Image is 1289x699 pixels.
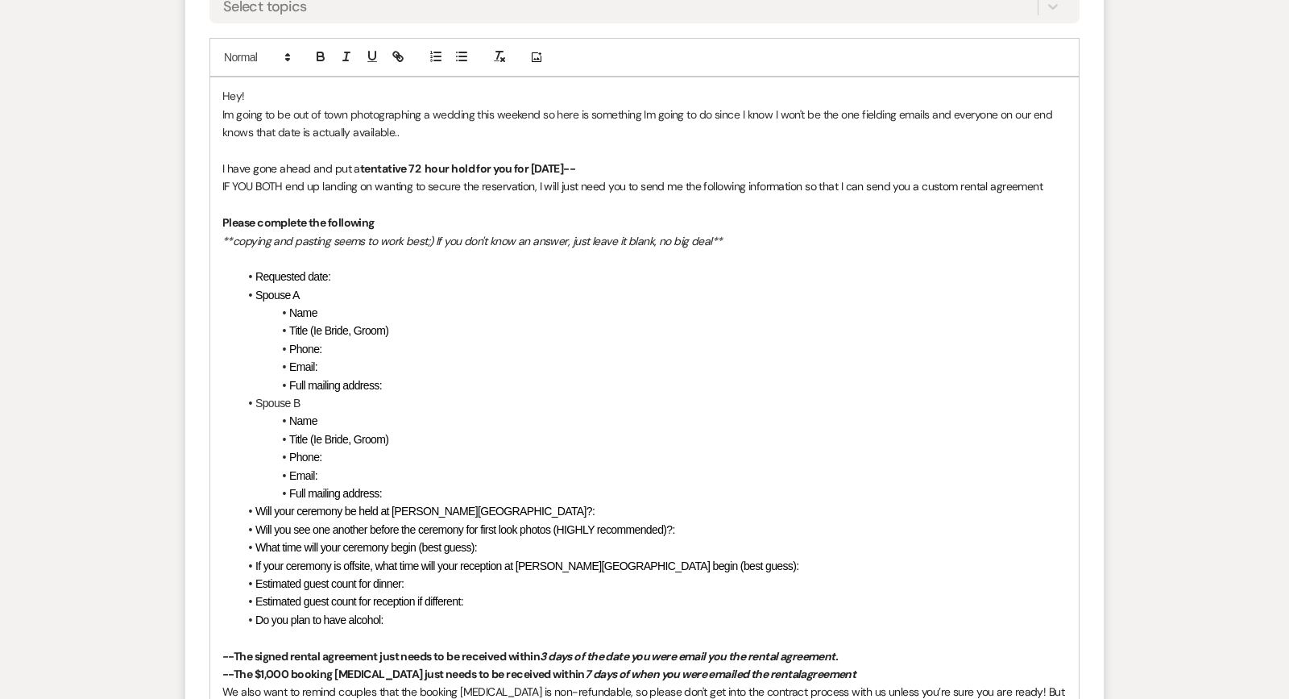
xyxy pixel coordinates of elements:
[289,487,382,500] span: Full mailing address:
[289,414,317,427] span: Name
[255,505,595,518] span: Will your ceremony be held at [PERSON_NAME][GEOGRAPHIC_DATA]?:
[255,614,383,626] span: Do you plan to have alcohol:
[289,451,322,464] span: Phone:
[289,306,317,319] span: Name
[222,649,838,664] strong: --The signed rental agreement just needs to be received within
[289,343,322,356] span: Phone:
[360,161,575,176] strong: tentative 72 hour hold for you for [DATE]--
[222,234,723,248] em: **copying and pasting seems to work best;) If you don't know an answer, just leave it blank, no b...
[255,560,798,572] span: If your ceremony is offsite, what time will your reception at [PERSON_NAME][GEOGRAPHIC_DATA] begi...
[255,595,463,608] span: Estimated guest count for reception if different:
[255,270,330,283] span: Requested date:
[238,394,1067,412] li: Spouse B
[222,87,1067,105] p: Hey!
[540,649,838,664] em: 3 days of the date you were email you the rental agreement.
[289,469,317,482] span: Email:
[289,379,382,392] span: Full mailing address:
[255,523,675,536] span: Will you see one another before the ceremony for first look photos (HIGHLY recommended)?:
[255,541,477,554] span: What time will your ceremony begin (best guess):
[800,667,856,681] em: agreement
[222,179,1042,193] span: IF YOU BOTH end up landing on wanting to secure the reservation, I will just need you to send me ...
[255,289,300,302] span: Spouse A
[289,324,388,337] span: Title (Ie Bride, Groom)
[255,577,404,590] span: Estimated guest count for dinner:
[289,360,317,373] span: Email:
[222,667,800,681] strong: --The $1,000 booking [MEDICAL_DATA] just needs to be received within
[222,106,1067,142] p: Im going to be out of town photographing a wedding this weekend so here is something Im going to ...
[222,161,360,176] span: I have gone ahead and put a
[585,667,800,681] em: 7 days of when you were emailed the rental
[222,215,375,230] strong: Please complete the following
[289,433,388,446] span: Title (Ie Bride, Groom)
